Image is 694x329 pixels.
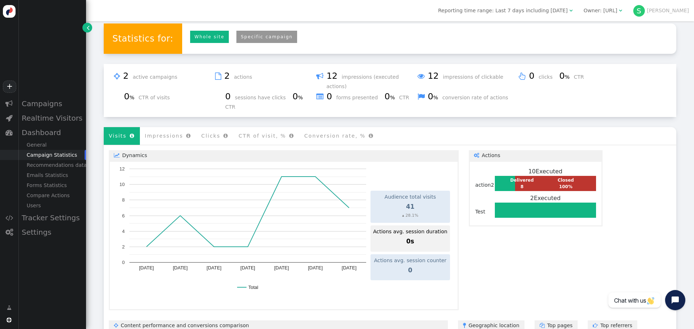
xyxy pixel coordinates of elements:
span: 2 [123,71,131,81]
span:  [5,129,13,136]
span:  [130,133,135,138]
img: logo-icon.svg [3,5,16,18]
span:  [6,114,13,122]
span: 0 [408,267,412,274]
text: 0 [122,260,125,265]
small: % [129,95,134,100]
td: Delivered 8 [510,177,534,190]
span: 0 [428,91,441,101]
td: Audience total visits [373,193,447,201]
span:  [316,71,324,82]
div: Recommendations data [18,160,86,170]
text: [DATE] [173,265,188,270]
text: [DATE] [139,265,154,270]
span: forms presented [336,95,383,100]
span: 2 [224,71,232,81]
span: active campaigns [133,74,182,80]
span: 0 [124,91,137,101]
div: ▴ 28.1% [373,213,447,219]
span:  [223,133,228,138]
span: 2 [530,195,534,202]
a: Specific campaign [236,31,297,43]
td: Actions avg. session duration [373,228,447,236]
span:  [5,100,13,107]
span: 12 [326,71,340,81]
div: S [633,5,645,17]
span: 0s [406,238,414,245]
text: [DATE] [240,265,255,270]
span:  [474,153,482,158]
text: 10 [120,182,125,187]
span:  [215,71,221,82]
span:  [7,317,12,322]
span: conversion rate of actions [442,95,513,100]
li: Impressions [140,127,196,145]
span:  [7,304,12,312]
span: sessions have clicks [235,95,291,100]
text: 8 [122,197,125,203]
div: Campaign Statistics [18,150,86,160]
span: 0 [385,91,398,101]
text: [DATE] [308,265,323,270]
text: 4 [122,229,125,234]
span: 0 [559,71,572,81]
div: Tracker Settings [18,211,86,225]
div: Statistics for: [104,23,182,54]
div: Executed [495,167,596,176]
td: Closed 100% [536,177,595,190]
span:  [5,214,13,221]
text: 12 [120,166,125,172]
small: % [298,95,303,100]
text: Total [248,285,258,290]
td: Test [475,194,494,220]
li: CTR of visit, % [234,127,299,145]
a: Dynamics [109,150,459,161]
span: CTR [225,104,240,110]
div: Campaigns [18,96,86,111]
span:  [619,8,622,13]
span:  [569,8,573,13]
span:  [114,153,122,158]
span: actions [234,74,257,80]
div: Compare Actions [18,190,86,200]
div: Dashboard [18,125,86,140]
span: impressions of clickable [443,74,508,80]
small: % [565,74,570,80]
span: 0 [529,71,537,81]
span:  [540,323,547,328]
span: impressions (executed actions) [326,74,399,89]
span:  [5,229,13,236]
span: Reporting time range: Last 7 days including [DATE] [438,8,567,13]
a: Whole site [190,31,229,43]
span: 0 [326,91,334,101]
text: [DATE] [274,265,289,270]
a: + [3,81,16,93]
text: [DATE] [342,265,356,270]
a:  [82,23,92,33]
text: 6 [122,213,125,218]
span:  [316,91,324,102]
span:  [463,323,468,328]
span: 0 [292,91,305,101]
span: 10 [528,168,536,175]
span:  [593,323,600,328]
text: 2 [122,244,125,250]
span:  [417,91,425,102]
span: 0 [225,91,233,101]
span:  [186,133,191,138]
span:  [87,24,90,31]
div: Forms Statistics [18,180,86,190]
div: Executed [495,194,596,203]
div: Settings [18,225,86,239]
span: 41 [406,203,414,210]
svg: A chart. [115,167,368,304]
small: % [433,95,438,100]
small: % [390,95,395,100]
span: clicks [539,74,558,80]
span:  [369,133,374,138]
span: CTR [574,74,589,80]
span:  [114,323,121,328]
div: Realtime Visitors [18,111,86,125]
span:  [289,133,294,138]
span: CTR of visits [138,95,175,100]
